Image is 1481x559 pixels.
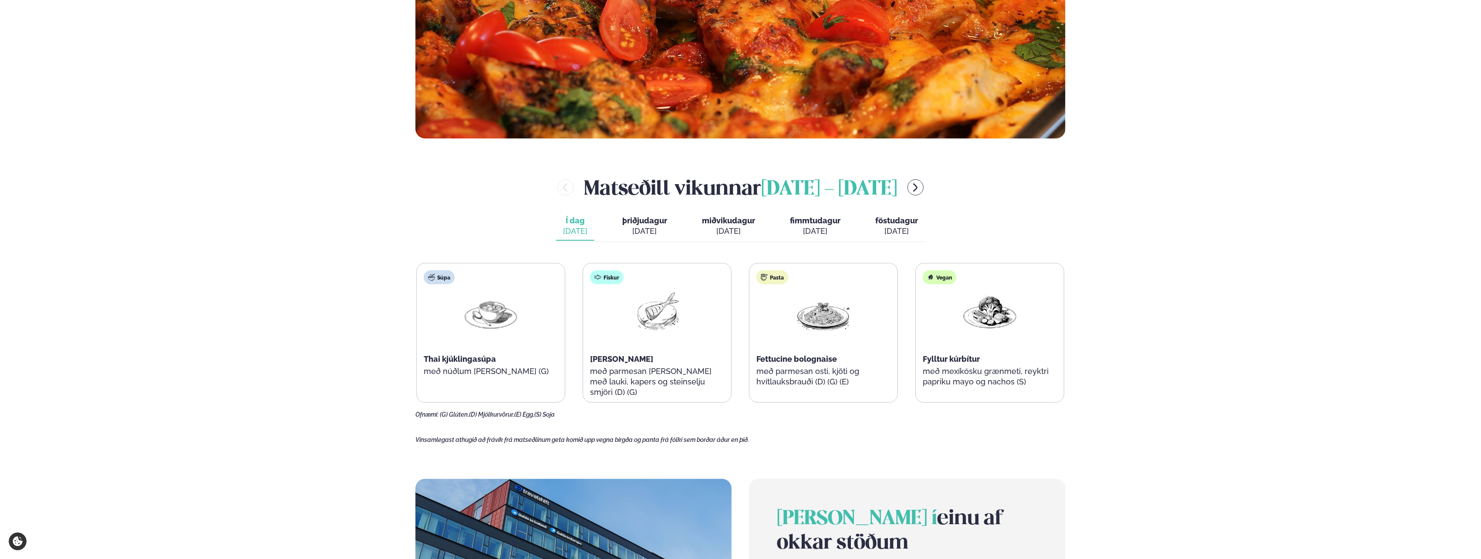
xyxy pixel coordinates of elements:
[590,366,724,397] p: með parmesan [PERSON_NAME] með lauki, kapers og steinselju smjöri (D) (G)
[9,532,27,550] a: Cookie settings
[695,212,762,241] button: miðvikudagur [DATE]
[907,179,924,195] button: menu-btn-right
[868,212,925,241] button: föstudagur [DATE]
[790,216,840,225] span: fimmtudagur
[415,436,749,443] span: Vinsamlegast athugið að frávik frá matseðlinum geta komið upp vegna birgða og panta frá fólki sem...
[534,411,555,418] span: (S) Soja
[428,274,435,281] img: soup.svg
[777,509,937,529] span: [PERSON_NAME] í
[756,270,788,284] div: Pasta
[563,216,587,226] span: Í dag
[756,366,891,387] p: með parmesan osti, kjöti og hvítlauksbrauði (D) (G) (E)
[469,411,514,418] span: (D) Mjólkurvörur,
[761,274,768,281] img: pasta.svg
[594,274,601,281] img: fish.svg
[622,216,667,225] span: þriðjudagur
[783,212,847,241] button: fimmtudagur [DATE]
[440,411,469,418] span: (G) Glúten,
[424,366,558,377] p: með núðlum [PERSON_NAME] (G)
[622,226,667,236] div: [DATE]
[584,173,897,202] h2: Matseðill vikunnar
[796,291,851,332] img: Spagetti.png
[777,507,1037,556] h2: einu af okkar stöðum
[463,291,519,332] img: Soup.png
[563,226,587,236] div: [DATE]
[615,212,674,241] button: þriðjudagur [DATE]
[590,270,624,284] div: Fiskur
[875,226,918,236] div: [DATE]
[424,270,455,284] div: Súpa
[923,270,956,284] div: Vegan
[556,212,594,241] button: Í dag [DATE]
[557,179,574,195] button: menu-btn-left
[590,354,653,364] span: [PERSON_NAME]
[424,354,496,364] span: Thai kjúklingasúpa
[923,354,980,364] span: Fylltur kúrbítur
[702,216,755,225] span: miðvikudagur
[702,226,755,236] div: [DATE]
[629,291,685,332] img: Fish.png
[756,354,837,364] span: Fettucine bolognaise
[790,226,840,236] div: [DATE]
[962,291,1018,332] img: Vegan.png
[514,411,534,418] span: (E) Egg,
[415,411,439,418] span: Ofnæmi:
[875,216,918,225] span: föstudagur
[927,274,934,281] img: Vegan.svg
[923,366,1057,387] p: með mexíkósku grænmeti, reyktri papriku mayo og nachos (S)
[761,180,897,199] span: [DATE] - [DATE]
